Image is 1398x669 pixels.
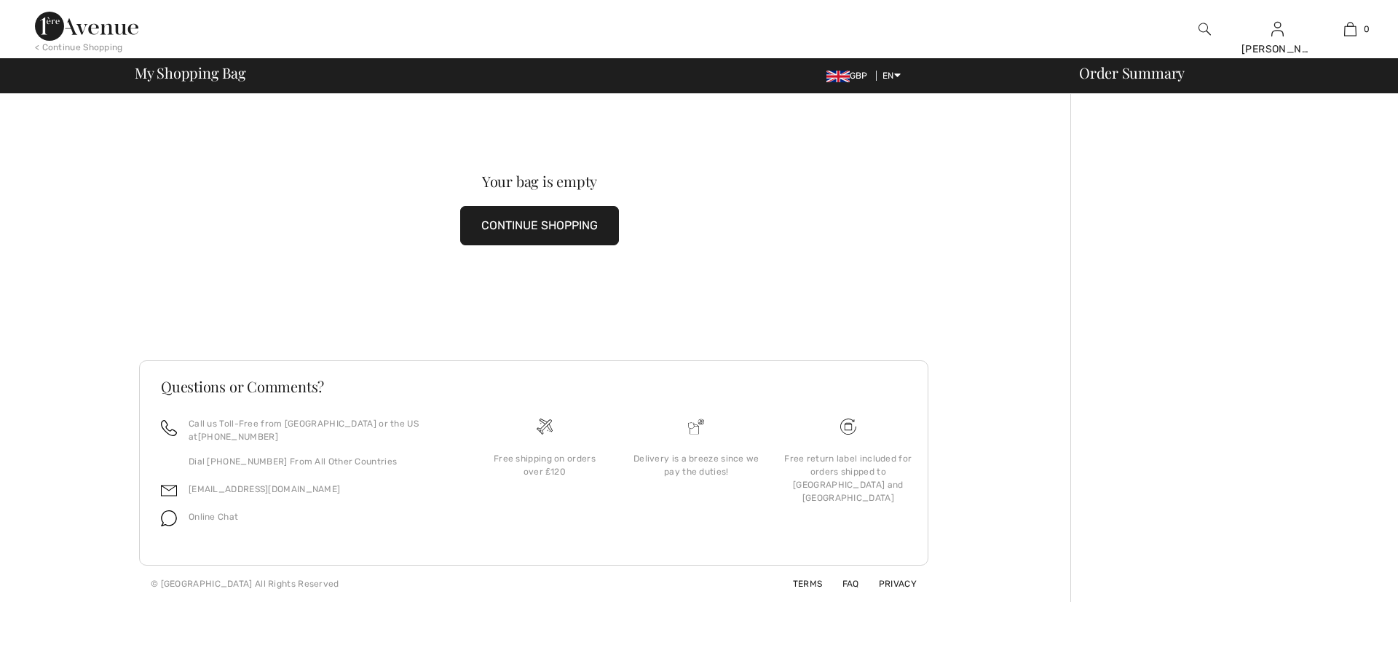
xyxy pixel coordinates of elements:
img: Delivery is a breeze since we pay the duties! [688,419,704,435]
img: call [161,420,177,436]
p: Dial [PHONE_NUMBER] From All Other Countries [189,455,451,468]
a: Privacy [861,579,917,589]
img: search the website [1198,20,1211,38]
img: Free shipping on orders over &#8356;120 [537,419,553,435]
img: 1ère Avenue [35,12,138,41]
h3: Questions or Comments? [161,379,907,394]
span: 0 [1364,23,1370,36]
img: chat [161,510,177,526]
div: Your bag is empty [179,174,900,189]
a: Sign In [1271,22,1284,36]
div: Free return label included for orders shipped to [GEOGRAPHIC_DATA] and [GEOGRAPHIC_DATA] [784,452,912,504]
div: © [GEOGRAPHIC_DATA] All Rights Reserved [151,577,339,590]
a: 0 [1314,20,1386,38]
button: CONTINUE SHOPPING [460,206,619,245]
span: My Shopping Bag [135,66,246,80]
a: Terms [775,579,823,589]
img: UK Pound [826,71,850,82]
img: My Bag [1344,20,1356,38]
div: [PERSON_NAME] [1241,41,1313,57]
span: GBP [826,71,874,81]
img: Free shipping on orders over &#8356;120 [840,419,856,435]
div: Delivery is a breeze since we pay the duties! [632,452,760,478]
div: < Continue Shopping [35,41,123,54]
img: My Info [1271,20,1284,38]
img: email [161,483,177,499]
span: EN [882,71,901,81]
span: Online Chat [189,512,238,522]
a: FAQ [825,579,859,589]
p: Call us Toll-Free from [GEOGRAPHIC_DATA] or the US at [189,417,451,443]
a: [PHONE_NUMBER] [198,432,278,442]
a: [EMAIL_ADDRESS][DOMAIN_NAME] [189,484,340,494]
div: Free shipping on orders over ₤120 [481,452,609,478]
div: Order Summary [1062,66,1389,80]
